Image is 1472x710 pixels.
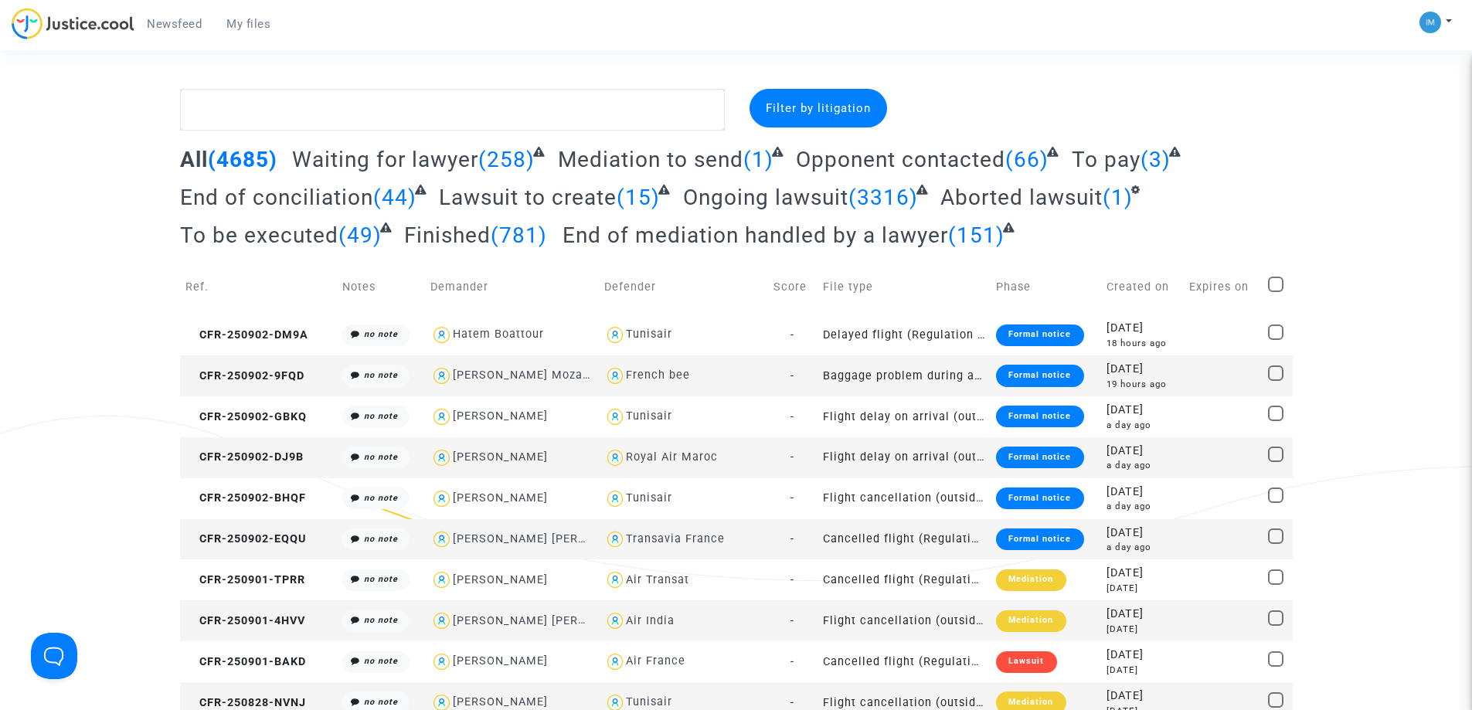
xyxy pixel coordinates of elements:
img: icon-user.svg [604,487,627,510]
img: icon-user.svg [430,406,453,428]
span: - [790,696,794,709]
span: (151) [948,223,1005,248]
span: CFR-250902-BHQF [185,491,306,504]
div: Air India [626,614,675,627]
div: Tunisair [626,695,672,708]
span: - [790,614,794,627]
div: Lawsuit [996,651,1056,673]
i: no note [364,370,398,380]
div: Formal notice [996,365,1083,386]
span: (44) [373,185,416,210]
div: [DATE] [1107,565,1178,582]
span: - [790,410,794,423]
td: Flight delay on arrival (outside of EU - Montreal Convention) [818,437,991,478]
td: File type [818,260,991,314]
span: - [790,532,794,545]
div: [DATE] [1107,484,1178,501]
span: (49) [338,223,382,248]
td: Flight cancellation (outside of EU - Montreal Convention) [818,600,991,641]
div: a day ago [1107,500,1178,513]
div: Mediation [996,610,1066,632]
span: Ongoing lawsuit [683,185,848,210]
span: End of conciliation [180,185,373,210]
span: CFR-250901-TPRR [185,573,305,586]
img: icon-user.svg [604,365,627,387]
span: - [790,328,794,341]
div: [PERSON_NAME] Mozambique [453,369,625,382]
img: icon-user.svg [604,569,627,591]
span: Lawsuit to create [439,185,617,210]
td: Cancelled flight (Regulation EC 261/2004) [818,641,991,682]
iframe: Help Scout Beacon - Open [31,633,77,679]
i: no note [364,452,398,462]
img: icon-user.svg [604,406,627,428]
span: CFR-250901-BAKD [185,655,306,668]
span: - [790,655,794,668]
div: Air Transat [626,573,689,586]
img: icon-user.svg [430,324,453,346]
span: CFR-250902-GBKQ [185,410,307,423]
span: CFR-250902-DM9A [185,328,308,341]
div: Tunisair [626,409,672,423]
span: End of mediation handled by a lawyer [563,223,948,248]
a: My files [214,12,283,36]
img: icon-user.svg [604,610,627,632]
img: icon-user.svg [604,447,627,469]
span: CFR-250902-EQQU [185,532,306,545]
img: icon-user.svg [430,610,453,632]
td: Delayed flight (Regulation EC 261/2004) [818,314,991,355]
span: Opponent contacted [796,147,1005,172]
i: no note [364,697,398,707]
span: (3) [1141,147,1171,172]
div: [PERSON_NAME] [PERSON_NAME] [453,532,647,545]
div: [PERSON_NAME] [453,654,548,668]
span: (1) [743,147,773,172]
i: no note [364,574,398,584]
div: 18 hours ago [1107,337,1178,350]
td: Cancelled flight (Regulation EC 261/2004) [818,519,991,560]
td: Cancelled flight (Regulation EC 261/2004) [818,559,991,600]
i: no note [364,534,398,544]
span: Aborted lawsuit [940,185,1103,210]
img: icon-user.svg [430,447,453,469]
div: [PERSON_NAME] [PERSON_NAME] [453,614,647,627]
div: [DATE] [1107,664,1178,677]
span: To be executed [180,223,338,248]
img: icon-user.svg [430,651,453,673]
img: icon-user.svg [430,487,453,510]
div: a day ago [1107,459,1178,472]
div: a day ago [1107,541,1178,554]
span: CFR-250902-9FQD [185,369,304,382]
img: icon-user.svg [604,528,627,551]
div: Transavia France [626,532,725,545]
span: (4685) [208,147,277,172]
div: [DATE] [1107,402,1178,419]
img: icon-user.svg [430,569,453,591]
div: 19 hours ago [1107,378,1178,391]
div: [PERSON_NAME] [453,491,548,504]
span: CFR-250902-DJ9B [185,450,304,464]
div: Formal notice [996,487,1083,509]
div: Mediation [996,569,1066,591]
div: [PERSON_NAME] [453,450,548,464]
span: Filter by litigation [766,101,871,115]
td: Demander [425,260,599,314]
span: Newsfeed [147,17,202,31]
i: no note [364,656,398,666]
td: Defender [599,260,768,314]
span: (1) [1103,185,1133,210]
div: [DATE] [1107,320,1178,337]
div: a day ago [1107,419,1178,432]
i: no note [364,411,398,421]
img: icon-user.svg [604,324,627,346]
div: Formal notice [996,324,1083,346]
div: Air France [626,654,685,668]
div: [DATE] [1107,443,1178,460]
span: (3316) [848,185,918,210]
span: (781) [491,223,547,248]
div: Hatem Boattour [453,328,544,341]
div: [PERSON_NAME] [453,573,548,586]
img: icon-user.svg [604,651,627,673]
div: [PERSON_NAME] [453,695,548,708]
div: [DATE] [1107,361,1178,378]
